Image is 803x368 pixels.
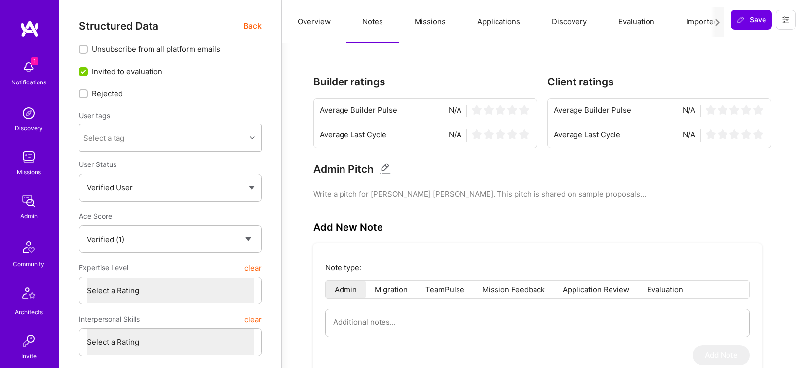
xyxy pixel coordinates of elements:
span: Rejected [92,88,123,99]
span: Average Builder Pulse [554,105,631,117]
img: star [753,129,763,139]
img: star [484,105,494,115]
i: icon Next [714,19,721,26]
div: Community [13,259,44,269]
span: N/A [449,129,461,142]
img: Invite [19,331,38,351]
img: discovery [19,103,38,123]
img: caret [249,186,255,190]
img: star [718,105,727,115]
label: User tags [79,111,110,120]
li: Migration [366,281,417,298]
span: User Status [79,160,116,168]
span: Unsubscribe from all platform emails [92,44,220,54]
img: Community [17,235,40,259]
img: admin teamwork [19,191,38,211]
li: Mission Feedback [473,281,554,298]
h3: Client ratings [547,76,771,88]
button: clear [244,310,262,328]
span: N/A [683,129,695,142]
img: star [496,105,505,115]
pre: Write a pitch for [PERSON_NAME] [PERSON_NAME]. This pitch is shared on sample proposals... [313,189,771,199]
i: Edit [380,163,391,174]
div: Discovery [15,123,43,133]
div: Notifications [11,77,46,87]
img: star [507,105,517,115]
img: star [741,105,751,115]
span: Interpersonal Skills [79,310,140,328]
img: star [718,129,727,139]
h3: Builder ratings [313,76,537,88]
button: clear [244,259,262,277]
li: TeamPulse [417,281,473,298]
h3: Admin Pitch [313,163,374,175]
img: star [753,105,763,115]
div: Invite [21,351,37,361]
h3: Add New Note [313,221,383,233]
img: star [729,129,739,139]
p: Note type: [325,262,750,273]
span: 1 [31,57,38,65]
span: Verified User [87,183,133,192]
img: star [729,105,739,115]
div: Select a tag [83,133,124,143]
button: Save [731,10,772,30]
span: N/A [683,105,695,117]
img: star [706,105,716,115]
img: teamwork [19,147,38,167]
span: N/A [449,105,461,117]
img: logo [20,20,39,38]
i: icon Chevron [250,135,255,140]
img: star [519,129,529,139]
img: star [507,129,517,139]
img: star [496,129,505,139]
img: bell [19,57,38,77]
div: Architects [15,307,43,317]
span: Average Last Cycle [554,129,620,142]
span: Back [243,20,262,32]
span: Expertise Level [79,259,128,277]
span: Invited to evaluation [92,66,162,77]
img: star [484,129,494,139]
li: Admin [326,281,366,298]
span: Save [737,15,766,25]
div: Admin [20,211,38,221]
img: star [519,105,529,115]
span: Average Last Cycle [320,129,386,142]
img: star [741,129,751,139]
span: Structured Data [79,20,158,32]
span: Ace Score [79,212,112,220]
img: Architects [17,283,40,307]
li: Application Review [554,281,638,298]
img: star [472,105,482,115]
li: Evaluation [638,281,692,298]
img: star [472,129,482,139]
div: Missions [17,167,41,177]
span: Average Builder Pulse [320,105,397,117]
button: Add Note [693,345,750,365]
img: star [706,129,716,139]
